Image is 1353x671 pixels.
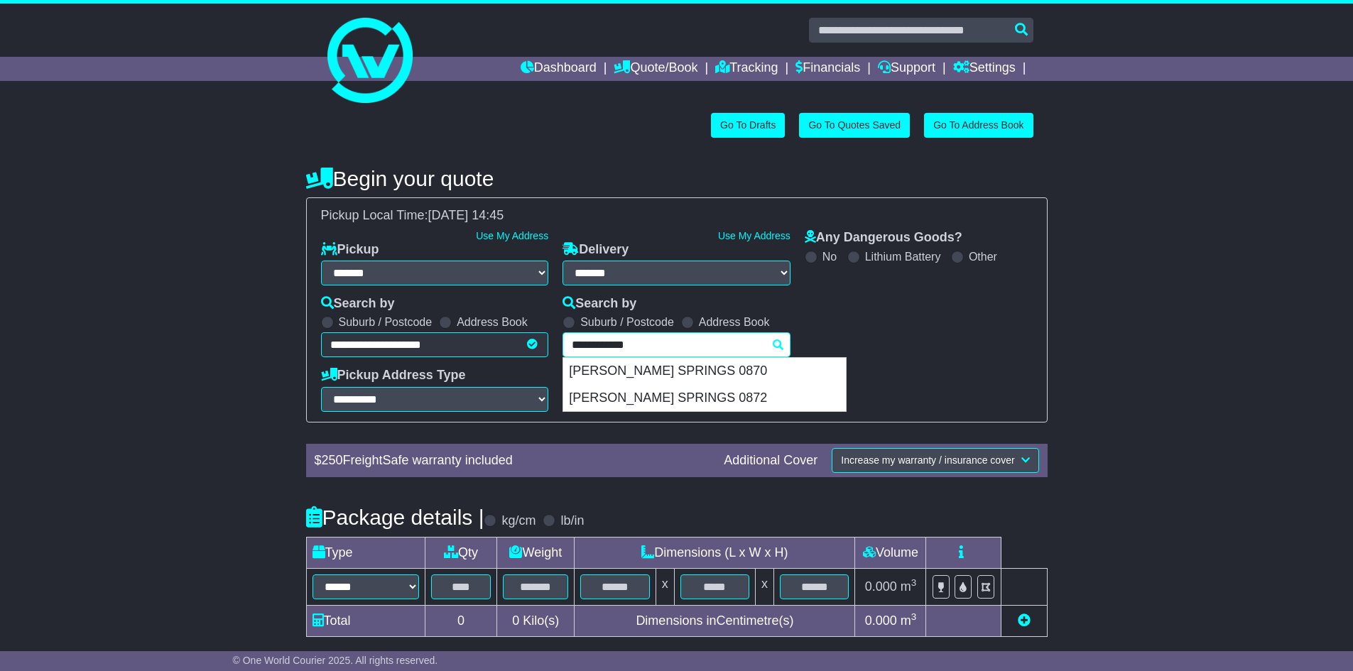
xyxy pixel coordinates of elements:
[501,513,536,529] label: kg/cm
[563,385,846,412] div: [PERSON_NAME] SPRINGS 0872
[308,453,717,469] div: $ FreightSafe warranty included
[832,448,1038,473] button: Increase my warranty / insurance cover
[717,453,825,469] div: Additional Cover
[969,250,997,263] label: Other
[575,537,855,568] td: Dimensions (L x W x H)
[306,167,1048,190] h4: Begin your quote
[865,579,897,594] span: 0.000
[841,454,1014,466] span: Increase my warranty / insurance cover
[339,315,433,329] label: Suburb / Postcode
[306,537,425,568] td: Type
[306,506,484,529] h4: Package details |
[656,568,674,605] td: x
[805,230,962,246] label: Any Dangerous Goods?
[911,577,917,588] sup: 3
[718,230,790,241] a: Use My Address
[321,368,466,383] label: Pickup Address Type
[563,358,846,385] div: [PERSON_NAME] SPRINGS 0870
[756,568,774,605] td: x
[321,296,395,312] label: Search by
[822,250,837,263] label: No
[711,113,785,138] a: Go To Drafts
[560,513,584,529] label: lb/in
[476,230,548,241] a: Use My Address
[314,208,1040,224] div: Pickup Local Time:
[521,57,597,81] a: Dashboard
[575,605,855,636] td: Dimensions in Centimetre(s)
[1018,613,1031,628] a: Add new item
[855,537,926,568] td: Volume
[321,242,379,258] label: Pickup
[425,537,497,568] td: Qty
[497,605,575,636] td: Kilo(s)
[457,315,528,329] label: Address Book
[901,579,917,594] span: m
[715,57,778,81] a: Tracking
[865,613,897,628] span: 0.000
[865,250,941,263] label: Lithium Battery
[699,315,770,329] label: Address Book
[953,57,1016,81] a: Settings
[924,113,1033,138] a: Go To Address Book
[512,613,519,628] span: 0
[795,57,860,81] a: Financials
[878,57,935,81] a: Support
[322,453,343,467] span: 250
[799,113,910,138] a: Go To Quotes Saved
[563,242,629,258] label: Delivery
[233,655,438,666] span: © One World Courier 2025. All rights reserved.
[901,613,917,628] span: m
[580,315,674,329] label: Suburb / Postcode
[306,605,425,636] td: Total
[425,605,497,636] td: 0
[428,208,504,222] span: [DATE] 14:45
[911,611,917,622] sup: 3
[497,537,575,568] td: Weight
[563,296,636,312] label: Search by
[614,57,697,81] a: Quote/Book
